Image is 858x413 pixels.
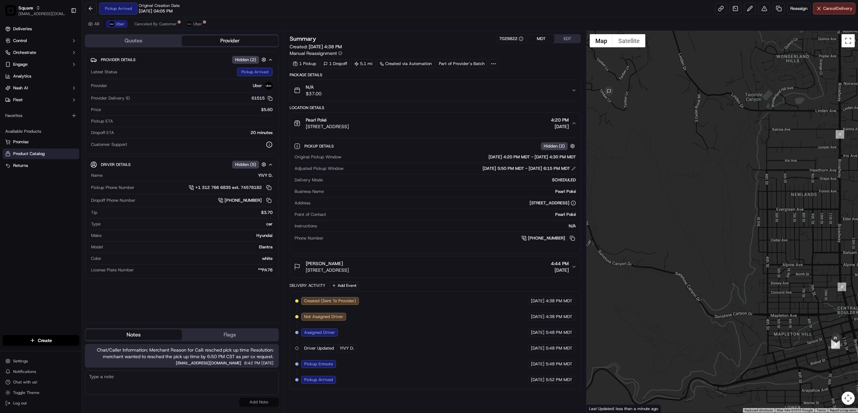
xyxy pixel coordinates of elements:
[290,36,316,42] h3: Summary
[62,96,106,102] span: API Documentation
[551,267,569,273] span: [DATE]
[261,361,274,365] span: [DATE]
[290,283,325,288] div: Delivery Activity
[304,345,334,351] span: Driver Updated
[91,244,103,250] span: Model
[139,8,173,14] span: [DATE] 04:05 PM
[351,59,375,68] div: 5.1 mi
[38,337,52,344] span: Create
[499,36,523,42] button: 7029822
[340,345,354,351] span: YIVY D.
[3,59,79,70] button: Engage
[377,59,435,68] a: Created via Automation
[13,73,31,79] span: Analytics
[91,256,101,262] span: Color
[531,345,544,351] span: [DATE]
[5,5,16,16] img: Square
[91,107,101,113] span: Price
[13,379,37,385] span: Chat with us!
[745,408,773,413] button: Keyboard shortcuts
[91,233,102,239] span: Make
[304,314,343,320] span: Not Assigned Driver
[3,160,79,171] button: Returns
[3,3,68,18] button: SquareSquare[EMAIL_ADDRESS][DOMAIN_NAME]
[325,177,576,183] div: SCHEDULED
[253,83,262,89] span: Uber
[831,339,840,348] div: 4
[295,166,344,172] span: Adjusted Pickup Window
[116,21,125,27] span: Uber
[225,197,262,203] span: [PHONE_NUMBER]
[3,367,79,376] button: Notifications
[290,50,337,57] span: Manual Reassignment
[13,390,39,395] span: Toggle Theme
[91,118,113,124] span: Pickup ETA
[613,34,645,47] button: Show satellite imagery
[189,184,273,191] button: +1 312 766 6835 ext. 74578182
[3,137,79,147] button: Promise
[304,144,335,149] span: Pickup Details
[290,59,319,68] div: 1 Pickup
[329,282,359,289] button: Add Event
[306,267,349,273] span: [STREET_ADDRESS]
[193,21,202,27] span: Uber
[290,43,342,50] span: Created:
[176,361,241,365] span: [EMAIL_ADDRESS][DOMAIN_NAME]
[101,57,135,62] span: Provider Details
[218,197,273,204] a: [PHONE_NUMBER]
[13,50,36,56] span: Orchestrate
[91,221,101,227] span: Type
[306,260,343,267] span: [PERSON_NAME]
[18,11,65,16] span: [EMAIL_ADDRESS][DOMAIN_NAME]
[103,221,273,227] div: car
[85,35,182,46] button: Quotes
[290,50,342,57] button: Manual Reassignment
[3,71,79,81] a: Analytics
[53,93,108,105] a: 💻API Documentation
[106,244,273,250] div: Elantra
[261,107,273,113] span: $5.60
[13,151,45,157] span: Product Catalog
[306,117,327,123] span: Pearl Poké
[3,126,79,137] div: Available Products
[590,34,613,47] button: Show street map
[104,256,273,262] div: white
[790,6,807,11] span: Reassign
[290,72,581,78] div: Package Details
[91,267,134,273] span: License Plate Number
[551,123,569,130] span: [DATE]
[117,130,273,136] div: 20 minutes
[546,361,572,367] span: 5:48 PM MDT
[104,233,273,239] div: Hyundai
[3,356,79,366] button: Settings
[3,335,79,346] button: Create
[91,185,134,191] span: Pickup Phone Number
[546,345,572,351] span: 5:48 PM MDT
[306,90,322,97] span: $37.00
[306,123,349,130] span: [STREET_ADDRESS]
[3,399,79,408] button: Log out
[182,330,278,340] button: Flags
[290,113,581,134] button: Pearl Poké[STREET_ADDRESS]4:20 PM[DATE]
[5,139,77,145] a: Promise
[91,210,97,216] span: Tip
[531,298,544,304] span: [DATE]
[836,130,844,139] div: 1
[813,3,855,14] button: CancelDelivery
[3,110,79,121] div: Favorites
[3,95,79,105] button: Fleet
[106,20,128,28] button: Uber
[777,408,813,412] span: Map data ©2025 Google
[588,404,610,413] img: Google
[90,54,273,65] button: Provider DetailsHidden (2)
[65,112,80,117] span: Pylon
[91,130,114,136] span: Dropoff ETA
[546,314,572,320] span: 4:38 PM MDT
[13,163,28,169] span: Returns
[546,330,572,335] span: 5:48 PM MDT
[304,298,356,304] span: Created (Sent To Provider)
[56,96,61,102] div: 💻
[3,83,79,93] button: Nash AI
